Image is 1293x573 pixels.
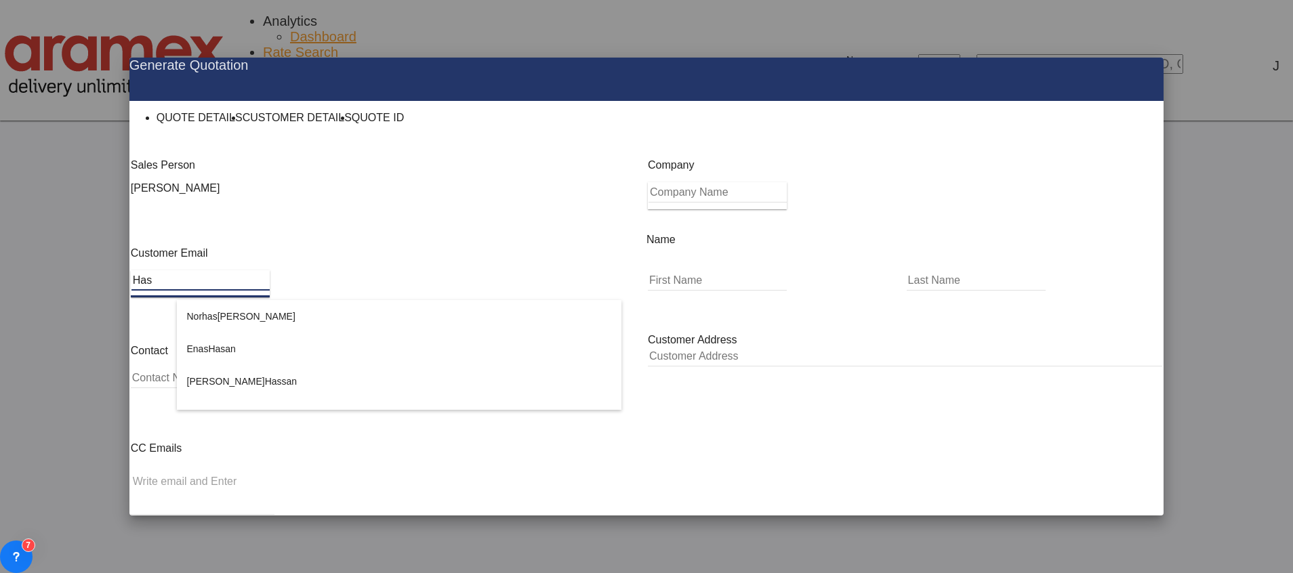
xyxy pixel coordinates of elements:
p: Contact [131,345,270,357]
input: Chips input. [133,471,269,492]
p: Company [648,159,787,171]
span: Customer Address [648,334,737,345]
li: QUOTE ID [352,112,404,124]
li: QUOTE DETAILS [157,112,243,124]
input: Search by Customer Name/Email Id/Company [131,270,270,291]
p: CC Emails [131,442,274,454]
input: Contact Number [131,368,270,388]
p: Customer Email [131,247,270,259]
md-icon: icon-close fg-AAA8AD cursor m-0 [1104,58,1120,74]
md-dialog: Generate QuotationQUOTE ... [129,58,1164,516]
li: CUSTOMER DETAILS [243,112,352,124]
input: Company Name [649,182,787,203]
input: Customer Address [648,346,1162,366]
div: [PERSON_NAME] [131,182,220,194]
p: Name [646,234,1164,246]
span: Generate Quotation [129,58,249,73]
p: Sales Person [131,159,220,171]
input: First Name [648,270,787,291]
md-chips-wrap: Chips container. Enter the text area, then type text, and press enter to add a chip. [131,465,274,514]
input: Last Name [907,270,1046,291]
